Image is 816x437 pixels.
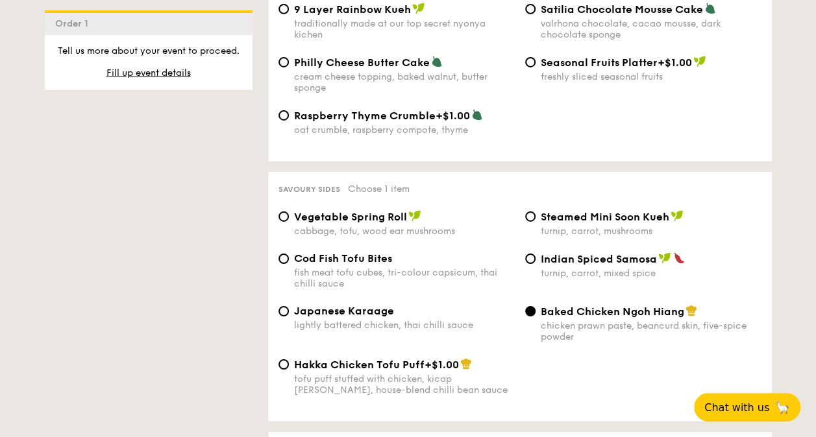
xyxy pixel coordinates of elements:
img: icon-vegan.f8ff3823.svg [412,3,425,14]
img: icon-vegetarian.fe4039eb.svg [431,56,443,67]
div: lightly battered chicken, thai chilli sauce [294,320,515,331]
img: icon-chef-hat.a58ddaea.svg [686,305,697,316]
div: chicken prawn paste, beancurd skin, five-spice powder [541,320,761,342]
div: valrhona chocolate, cacao mousse, dark chocolate sponge [541,18,761,40]
input: Indian Spiced Samosaturnip, carrot, mixed spice [525,254,536,264]
span: 🦙 [774,400,790,415]
p: Tell us more about your event to proceed. [55,45,242,58]
input: Vegetable Spring Rollcabbage, tofu, wood ear mushrooms [278,211,289,222]
span: Raspberry Thyme Crumble [294,110,436,122]
img: icon-spicy.37a8142b.svg [673,252,685,264]
span: Cod Fish Tofu Bites [294,252,392,265]
span: Hakka Chicken Tofu Puff [294,359,425,371]
span: Savoury sides [278,185,340,194]
span: Baked Chicken Ngoh Hiang [541,305,684,318]
img: icon-vegan.f8ff3823.svg [658,252,671,264]
span: Satilia Chocolate Mousse Cake [541,3,703,16]
input: 9 Layer Rainbow Kuehtraditionally made at our top secret nyonya kichen [278,4,289,14]
span: +$1.00 [658,56,692,69]
span: Seasonal Fruits Platter [541,56,658,69]
button: Chat with us🦙 [694,393,800,421]
div: oat crumble, raspberry compote, thyme [294,124,515,136]
input: Steamed Mini Soon Kuehturnip, carrot, mushrooms [525,211,536,222]
input: Hakka Chicken Tofu Puff+$1.00tofu puff stuffed with chicken, kicap [PERSON_NAME], house-blend chi... [278,359,289,370]
div: cream cheese topping, baked walnut, butter sponge [294,71,515,93]
input: Baked Chicken Ngoh Hiangchicken prawn paste, beancurd skin, five-spice powder [525,306,536,316]
span: Choose 1 item [348,183,410,195]
img: icon-vegan.f8ff3823.svg [693,56,706,67]
img: icon-vegetarian.fe4039eb.svg [471,109,483,121]
div: fish meat tofu cubes, tri-colour capsicum, thai chilli sauce [294,267,515,289]
span: Fill up event details [106,67,191,78]
span: Indian Spiced Samosa [541,253,657,265]
span: +$1.00 [425,359,459,371]
span: Vegetable Spring Roll [294,211,407,223]
div: freshly sliced seasonal fruits [541,71,761,82]
input: Cod Fish Tofu Bitesfish meat tofu cubes, tri-colour capsicum, thai chilli sauce [278,254,289,264]
div: cabbage, tofu, wood ear mushrooms [294,226,515,237]
input: Seasonal Fruits Platter+$1.00freshly sliced seasonal fruits [525,57,536,67]
img: icon-chef-hat.a58ddaea.svg [460,358,472,370]
img: icon-vegan.f8ff3823.svg [408,210,421,222]
input: Raspberry Thyme Crumble+$1.00oat crumble, raspberry compote, thyme [278,110,289,121]
div: tofu puff stuffed with chicken, kicap [PERSON_NAME], house-blend chilli bean sauce [294,373,515,396]
input: Philly Cheese Butter Cakecream cheese topping, baked walnut, butter sponge [278,57,289,67]
span: Japanese Karaage [294,305,394,317]
img: icon-vegetarian.fe4039eb.svg [704,3,716,14]
span: Chat with us [704,401,769,414]
img: icon-vegan.f8ff3823.svg [671,210,684,222]
div: traditionally made at our top secret nyonya kichen [294,18,515,40]
input: Satilia Chocolate Mousse Cakevalrhona chocolate, cacao mousse, dark chocolate sponge [525,4,536,14]
div: turnip, carrot, mushrooms [541,226,761,237]
span: 9 Layer Rainbow Kueh [294,3,411,16]
span: Philly Cheese Butter Cake [294,56,430,69]
input: Japanese Karaagelightly battered chicken, thai chilli sauce [278,306,289,316]
span: Steamed Mini Soon Kueh [541,211,669,223]
span: Order 1 [55,18,93,29]
div: turnip, carrot, mixed spice [541,268,761,279]
span: +$1.00 [436,110,470,122]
